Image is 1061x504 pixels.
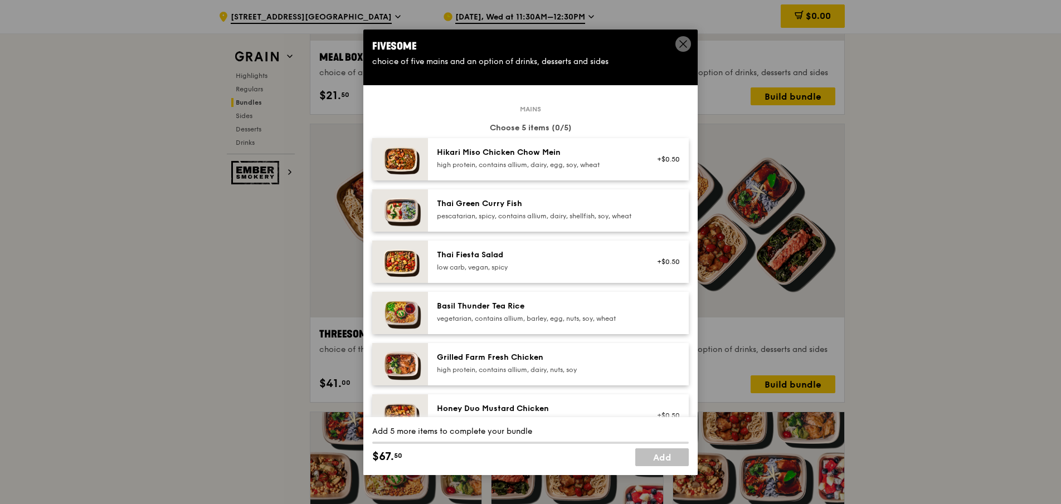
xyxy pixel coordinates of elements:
div: Thai Green Curry Fish [437,198,637,209]
div: vegetarian, contains allium, barley, egg, nuts, soy, wheat [437,314,637,323]
span: 50 [394,451,402,460]
img: daily_normal_Hikari_Miso_Chicken_Chow_Mein__Horizontal_.jpg [372,138,428,180]
div: high protein, contains allium, dairy, egg, soy, wheat [437,160,637,169]
div: Honey Duo Mustard Chicken [437,403,637,414]
div: low carb, vegan, spicy [437,263,637,272]
span: Mains [515,105,546,114]
img: daily_normal_Honey_Duo_Mustard_Chicken__Horizontal_.jpg [372,394,428,437]
span: $67. [372,448,394,465]
div: Fivesome [372,38,689,54]
div: Thai Fiesta Salad [437,249,637,261]
div: +$0.50 [650,411,680,420]
div: Basil Thunder Tea Rice [437,301,637,312]
div: +$0.50 [650,257,680,266]
img: daily_normal_HORZ-Thai-Green-Curry-Fish.jpg [372,189,428,232]
div: +$0.50 [650,155,680,164]
div: Choose 5 items (0/5) [372,123,689,134]
a: Add [635,448,689,466]
div: Hikari Miso Chicken Chow Mein [437,147,637,158]
img: daily_normal_HORZ-Basil-Thunder-Tea-Rice.jpg [372,292,428,334]
div: choice of five mains and an option of drinks, desserts and sides [372,56,689,67]
div: high protein, contains allium, dairy, nuts, soy [437,365,637,374]
div: pescatarian, spicy, contains allium, dairy, shellfish, soy, wheat [437,212,637,221]
img: daily_normal_HORZ-Grilled-Farm-Fresh-Chicken.jpg [372,343,428,385]
div: Grilled Farm Fresh Chicken [437,352,637,363]
div: high protein, contains allium, soy, wheat [437,417,637,425]
div: Add 5 more items to complete your bundle [372,426,689,437]
img: daily_normal_Thai_Fiesta_Salad__Horizontal_.jpg [372,241,428,283]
